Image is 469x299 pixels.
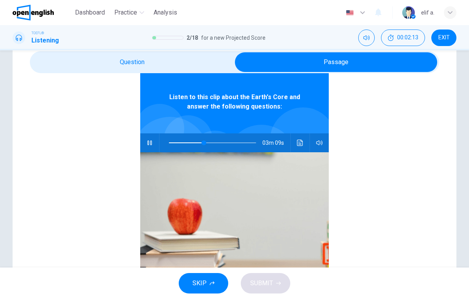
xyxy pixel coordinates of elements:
[397,35,418,41] span: 00:02:13
[345,10,355,16] img: en
[262,133,290,152] span: 03m 09s
[381,30,425,46] div: Hide
[114,8,137,17] span: Practice
[140,152,329,278] img: Listen to this clip about the Earth's Core and answer the following questions:
[166,92,303,111] span: Listen to this clip about the Earth's Core and answer the following questions:
[150,6,180,20] button: Analysis
[421,8,434,17] div: elif a.
[154,8,177,17] span: Analysis
[192,278,207,289] span: SKIP
[381,30,425,46] button: 00:02:13
[294,133,306,152] button: Click to see the audio transcription
[201,33,266,42] span: for a new Projected Score
[431,30,456,46] button: EXIT
[31,36,59,45] h1: Listening
[179,273,228,293] button: SKIP
[72,6,108,20] button: Dashboard
[438,35,450,41] span: EXIT
[31,30,44,36] span: TOEFL®
[111,6,147,20] button: Practice
[13,5,54,20] img: OpenEnglish logo
[358,30,375,46] div: Mute
[402,6,415,19] img: Profile picture
[13,5,72,20] a: OpenEnglish logo
[187,33,198,42] span: 2 / 18
[75,8,105,17] span: Dashboard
